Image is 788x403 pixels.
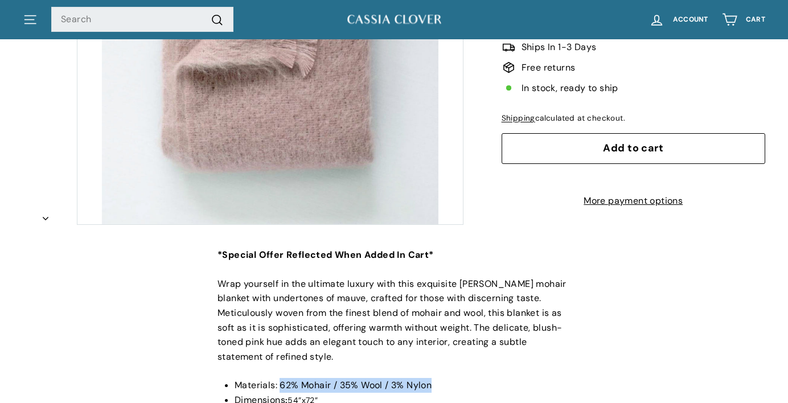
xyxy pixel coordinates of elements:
span: In stock, ready to ship [522,81,618,96]
a: Cart [715,3,772,36]
input: Search [51,7,233,32]
p: Wrap yourself in the ultimate luxury with this exquisite [PERSON_NAME] mohair blanket with undert... [217,277,571,364]
a: Account [642,3,715,36]
span: Ships In 1-3 Days [522,40,597,55]
span: Cart [746,16,765,23]
button: Next [23,205,68,225]
a: Shipping [502,113,535,123]
a: More payment options [502,194,765,208]
span: Materials: 62% Mohair / 35% Wool / 3% Nylon [235,379,432,391]
div: calculated at checkout. [502,112,765,125]
button: Add to cart [502,133,765,164]
span: Account [673,16,708,23]
strong: *Special Offer Reflected When Added In Cart* [217,249,434,261]
span: Add to cart [603,141,663,155]
span: Free returns [522,60,576,75]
